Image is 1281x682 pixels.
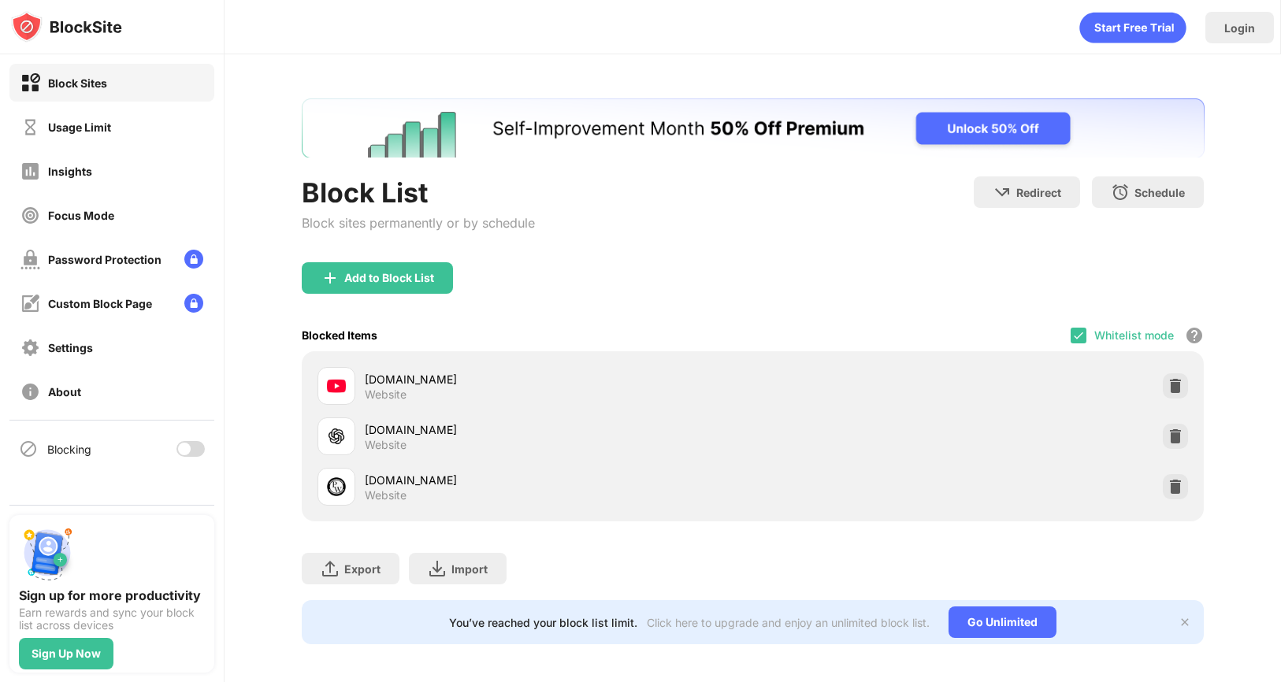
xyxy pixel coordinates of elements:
div: About [48,385,81,398]
div: Usage Limit [48,120,111,134]
img: favicons [327,376,346,395]
div: Export [344,562,381,576]
div: [DOMAIN_NAME] [365,472,753,488]
img: lock-menu.svg [184,250,203,269]
img: focus-off.svg [20,206,40,225]
div: Website [365,387,407,402]
img: settings-off.svg [20,338,40,358]
div: Block Sites [48,76,107,90]
div: Go Unlimited [949,606,1056,638]
div: [DOMAIN_NAME] [365,371,753,387]
div: Focus Mode [48,209,114,222]
img: favicons [327,427,346,446]
div: Block sites permanently or by schedule [302,215,535,231]
img: password-protection-off.svg [20,250,40,269]
img: x-button.svg [1179,616,1191,628]
div: Sign Up Now [32,647,101,660]
img: about-off.svg [20,382,40,402]
div: Insights [48,165,92,178]
img: lock-menu.svg [184,294,203,313]
img: logo-blocksite.svg [11,11,122,43]
div: Login [1224,21,1255,35]
div: animation [1079,12,1186,43]
img: blocking-icon.svg [19,439,38,458]
img: block-on.svg [20,73,40,93]
div: Settings [48,341,93,354]
div: Blocking [47,443,91,456]
div: Block List [302,176,535,209]
div: [DOMAIN_NAME] [365,421,753,438]
div: Import [451,562,488,576]
img: customize-block-page-off.svg [20,294,40,313]
div: Whitelist mode [1094,328,1174,342]
div: Password Protection [48,253,162,266]
img: check.svg [1072,329,1085,342]
div: Custom Block Page [48,297,152,310]
div: Sign up for more productivity [19,587,205,603]
iframe: Banner [302,98,1205,158]
div: Schedule [1134,186,1185,199]
img: time-usage-off.svg [20,117,40,137]
div: Redirect [1016,186,1061,199]
div: Website [365,438,407,452]
div: Earn rewards and sync your block list across devices [19,606,205,632]
div: You’ve reached your block list limit. [449,616,637,629]
div: Website [365,488,407,502]
div: Click here to upgrade and enjoy an unlimited block list. [647,616,930,629]
img: insights-off.svg [20,161,40,181]
img: favicons [327,477,346,496]
div: Blocked Items [302,328,377,342]
img: push-signup.svg [19,524,76,581]
div: Add to Block List [344,272,434,284]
